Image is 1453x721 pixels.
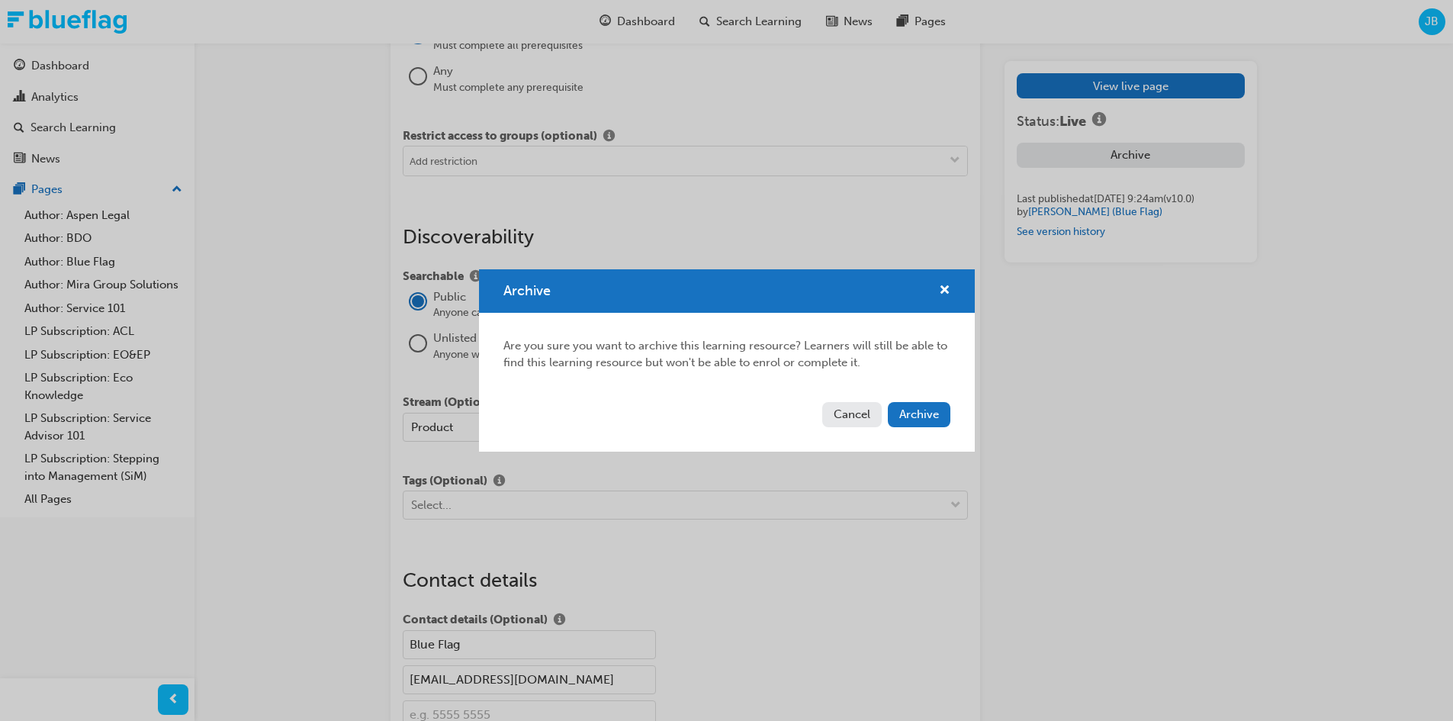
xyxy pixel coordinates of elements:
button: cross-icon [939,282,950,301]
button: Archive [888,402,950,427]
span: Archive [503,282,551,299]
button: Cancel [822,402,882,427]
div: Archive [479,269,975,452]
div: Are you sure you want to archive this learning resource? Learners will still be able to find this... [479,313,975,396]
span: Archive [899,407,939,421]
span: cross-icon [939,285,950,298]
